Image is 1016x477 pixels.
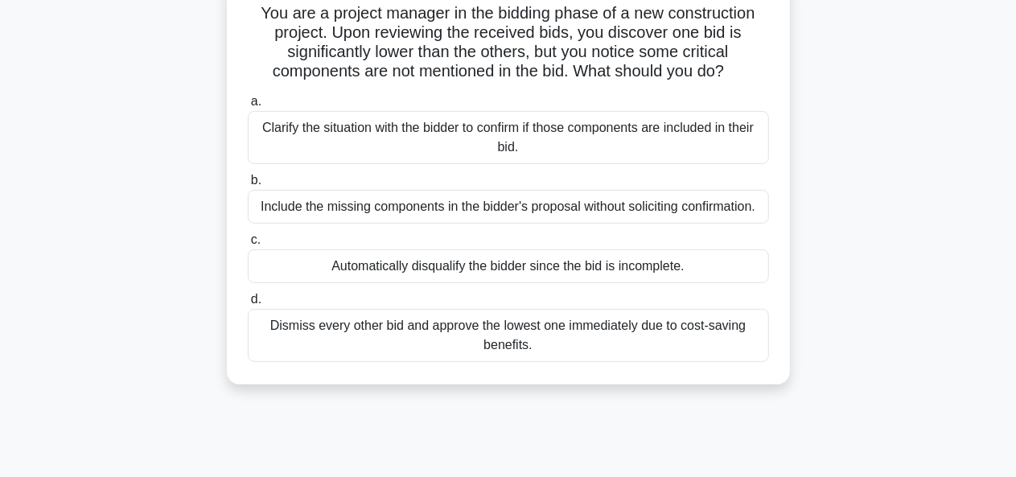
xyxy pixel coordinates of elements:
[248,111,769,164] div: Clarify the situation with the bidder to confirm if those components are included in their bid.
[248,309,769,362] div: Dismiss every other bid and approve the lowest one immediately due to cost-saving benefits.
[251,173,261,187] span: b.
[248,190,769,224] div: Include the missing components in the bidder's proposal without soliciting confirmation.
[251,94,261,108] span: a.
[246,3,771,82] h5: You are a project manager in the bidding phase of a new construction project. Upon reviewing the ...
[251,232,261,246] span: c.
[251,292,261,306] span: d.
[248,249,769,283] div: Automatically disqualify the bidder since the bid is incomplete.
